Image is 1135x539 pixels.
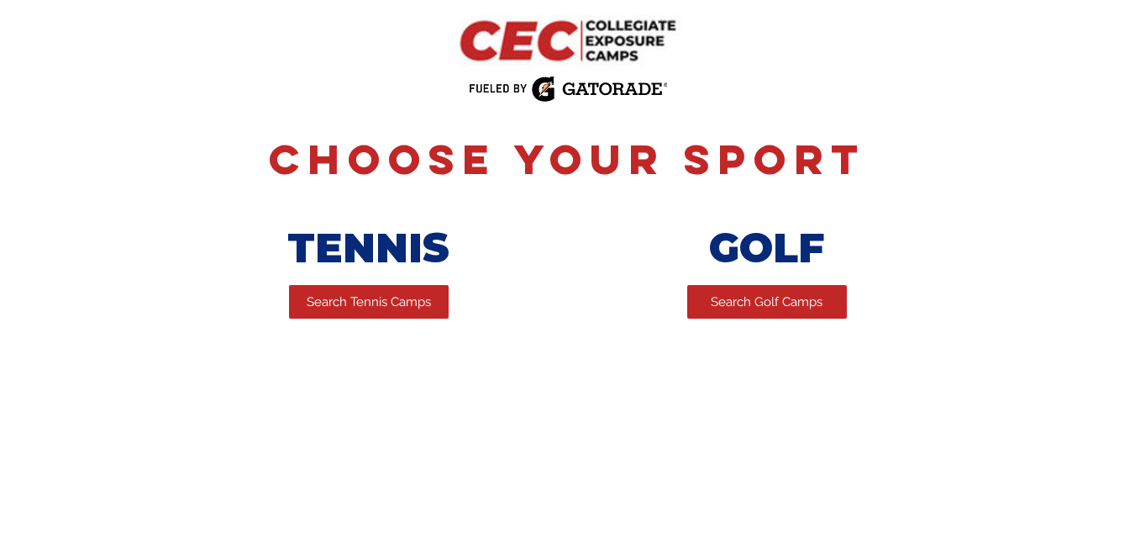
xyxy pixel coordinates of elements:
span: Search Golf Camps [711,293,822,311]
a: Search Tennis Camps [289,285,449,319]
img: CEC Logo Primary.png [439,7,696,75]
span: GOLF [709,224,824,272]
span: Search Tennis Camps [307,293,431,311]
a: Search Golf Camps [687,285,847,319]
span: TENNIS [287,224,449,272]
span: Choose Your Sport [269,133,866,185]
img: Fueled by Gatorade.png [468,76,667,103]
